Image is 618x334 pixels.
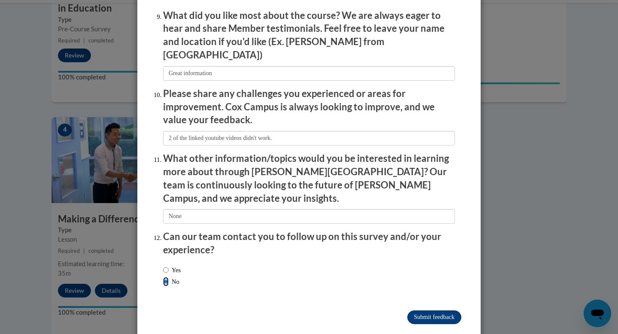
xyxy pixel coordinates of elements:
label: No [163,277,179,286]
label: Yes [163,265,181,275]
input: Yes [163,265,169,275]
input: Submit feedback [407,310,461,324]
p: What other information/topics would you be interested in learning more about through [PERSON_NAME... [163,152,455,205]
p: Please share any challenges you experienced or areas for improvement. Cox Campus is always lookin... [163,87,455,127]
input: No [163,277,169,286]
p: Can our team contact you to follow up on this survey and/or your experience? [163,230,455,257]
p: What did you like most about the course? We are always eager to hear and share Member testimonial... [163,9,455,62]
